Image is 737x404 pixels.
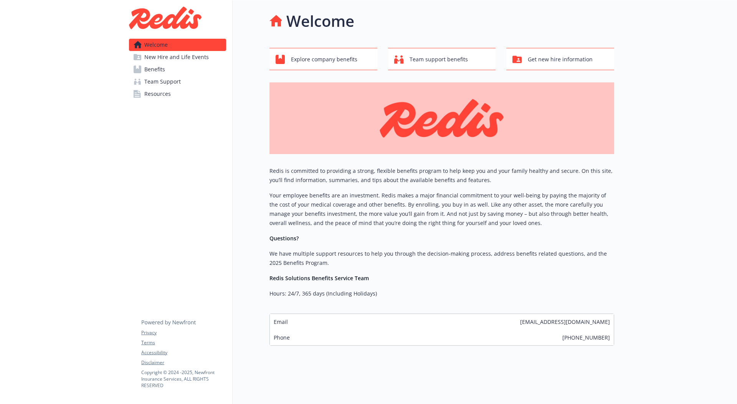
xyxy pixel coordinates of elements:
[129,51,226,63] a: New Hire and Life Events
[144,76,181,88] span: Team Support
[269,235,299,242] strong: Questions?
[141,349,226,356] a: Accessibility
[144,39,168,51] span: Welcome
[269,249,614,268] p: We have multiple support resources to help you through the decision-making process, address benef...
[286,10,354,33] h1: Welcome
[269,191,614,228] p: Your employee benefits are an investment. Redis makes a major financial commitment to your well-b...
[562,333,610,342] span: [PHONE_NUMBER]
[141,369,226,389] p: Copyright © 2024 - 2025 , Newfront Insurance Services, ALL RIGHTS RESERVED
[291,52,357,67] span: Explore company benefits
[141,329,226,336] a: Privacy
[269,48,377,70] button: Explore company benefits
[269,82,614,154] img: overview page banner
[269,274,369,282] strong: Redis Solutions Benefits Service Team
[144,51,209,63] span: New Hire and Life Events
[144,88,171,100] span: Resources
[129,39,226,51] a: Welcome
[269,289,614,298] p: Hours: 24/7, 365 days (Including Holidays)
[141,339,226,346] a: Terms
[129,76,226,88] a: Team Support
[520,318,610,326] span: [EMAIL_ADDRESS][DOMAIN_NAME]
[144,63,165,76] span: Benefits
[129,63,226,76] a: Benefits
[388,48,496,70] button: Team support benefits
[274,318,288,326] span: Email
[269,166,614,185] p: Redis is committed to providing a strong, flexible benefits program to help keep you and your fam...
[141,359,226,366] a: Disclaimer
[410,52,468,67] span: Team support benefits
[129,88,226,100] a: Resources
[528,52,593,67] span: Get new hire information
[274,333,290,342] span: Phone
[506,48,614,70] button: Get new hire information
